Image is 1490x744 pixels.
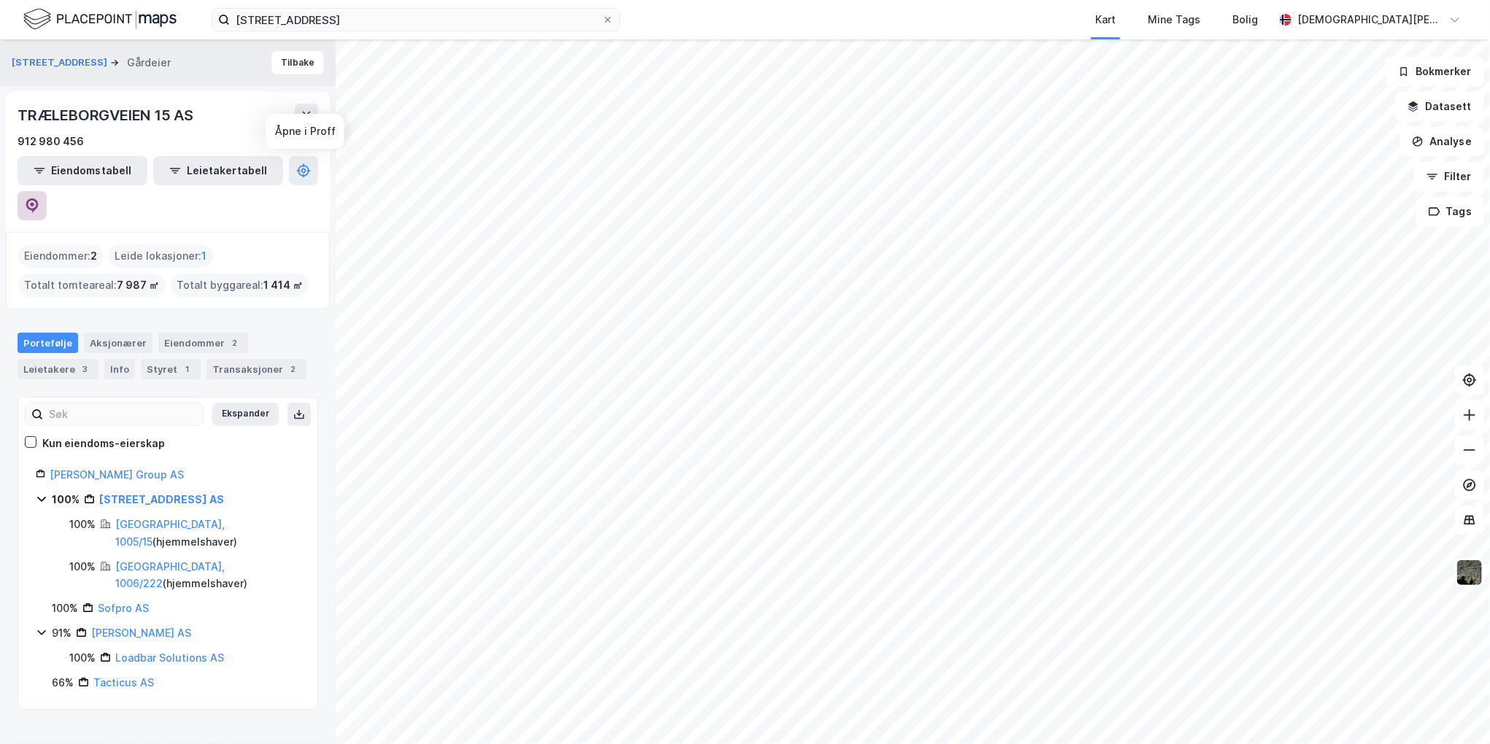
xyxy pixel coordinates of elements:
div: Eiendommer : [18,244,103,268]
div: 100% [52,600,78,617]
div: 100% [69,558,96,576]
img: 9k= [1456,559,1483,586]
div: 66% [52,674,74,691]
div: 91% [52,624,72,642]
div: Styret [141,359,201,379]
div: Aksjonærer [84,333,153,353]
div: 912 980 456 [18,133,84,150]
div: 100% [69,516,96,533]
a: [GEOGRAPHIC_DATA], 1005/15 [115,518,225,548]
div: ( hjemmelshaver ) [115,558,300,593]
div: Portefølje [18,333,78,353]
div: 3 [78,362,93,376]
a: Loadbar Solutions AS [115,651,224,664]
a: [PERSON_NAME] AS [91,627,191,639]
div: Kart [1095,11,1116,28]
button: Tilbake [271,51,324,74]
div: Gårdeier [127,54,171,71]
button: Eiendomstabell [18,156,147,185]
div: Info [104,359,135,379]
span: 7 987 ㎡ [117,276,159,294]
img: logo.f888ab2527a4732fd821a326f86c7f29.svg [23,7,177,32]
div: Kun eiendoms-eierskap [42,435,165,452]
button: Datasett [1395,92,1484,121]
iframe: Chat Widget [1417,674,1490,744]
button: Ekspander [212,403,279,426]
div: Totalt tomteareal : [18,274,165,297]
div: 100% [52,491,80,508]
a: [GEOGRAPHIC_DATA], 1006/222 [115,560,225,590]
div: Bolig [1232,11,1258,28]
a: Sofpro AS [98,602,149,614]
a: Tacticus AS [93,676,154,689]
button: Analyse [1400,127,1484,156]
span: 2 [90,247,97,265]
div: [DEMOGRAPHIC_DATA][PERSON_NAME] [1297,11,1443,28]
button: Bokmerker [1386,57,1484,86]
a: [STREET_ADDRESS] AS [99,493,224,505]
input: Søk [43,403,203,425]
span: 1 [201,247,206,265]
div: 2 [286,362,301,376]
div: Mine Tags [1148,11,1200,28]
button: Filter [1414,162,1484,191]
a: [PERSON_NAME] Group AS [50,468,184,481]
div: TRÆLEBORGVEIEN 15 AS [18,104,196,127]
button: Tags [1416,197,1484,226]
div: Totalt byggareal : [171,274,309,297]
div: 1 [180,362,195,376]
div: ( hjemmelshaver ) [115,516,300,551]
button: Leietakertabell [153,156,283,185]
div: 100% [69,649,96,667]
input: Søk på adresse, matrikkel, gårdeiere, leietakere eller personer [230,9,602,31]
span: 1 414 ㎡ [263,276,303,294]
button: [STREET_ADDRESS] [12,55,110,70]
div: Transaksjoner [206,359,306,379]
div: Leide lokasjoner : [109,244,212,268]
div: Leietakere [18,359,99,379]
div: Eiendommer [158,333,248,353]
div: 2 [228,336,242,350]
